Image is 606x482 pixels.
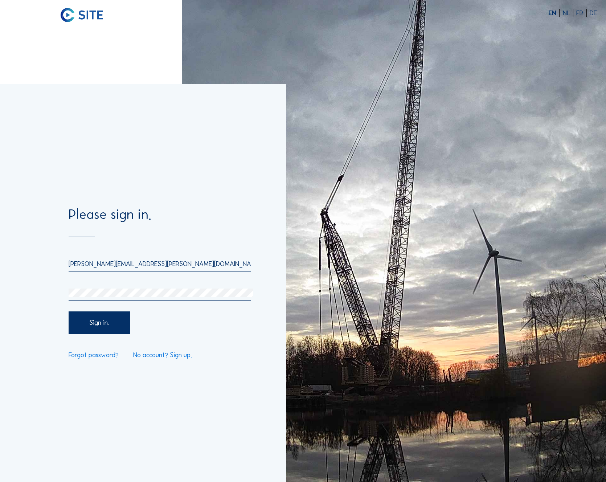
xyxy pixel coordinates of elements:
[69,260,251,268] input: Email
[576,10,586,16] div: FR
[69,352,119,358] a: Forgot password?
[563,10,573,16] div: NL
[548,10,560,16] div: EN
[133,352,192,358] a: No account? Sign up.
[61,8,103,22] img: C-SITE logo
[69,208,251,237] div: Please sign in.
[69,311,130,334] div: Sign in.
[590,10,597,16] div: DE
